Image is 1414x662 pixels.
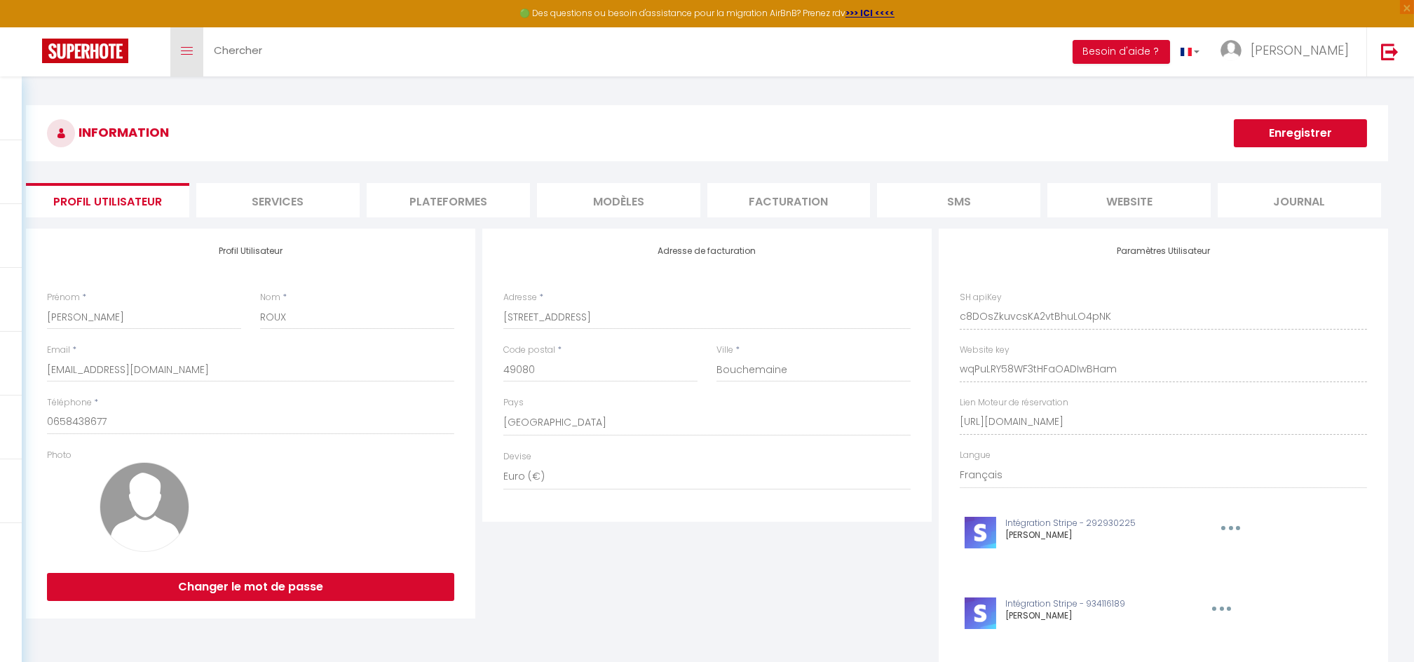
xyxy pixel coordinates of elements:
[503,450,531,464] label: Devise
[26,105,1388,161] h3: INFORMATION
[1047,183,1211,217] li: website
[1005,597,1180,611] p: Intégration Stripe - 934116189
[960,344,1009,357] label: Website key
[203,27,273,76] a: Chercher
[1381,43,1399,60] img: logout
[1005,529,1073,541] span: [PERSON_NAME]
[537,183,700,217] li: MODÈLES
[26,183,189,217] li: Profil Utilisateur
[960,246,1367,256] h4: Paramètres Utilisateur
[1251,41,1349,59] span: [PERSON_NAME]
[1210,27,1366,76] a: ... [PERSON_NAME]
[214,43,262,58] span: Chercher
[503,396,524,410] label: Pays
[47,291,80,304] label: Prénom
[960,449,991,462] label: Langue
[965,517,996,548] img: stripe-logo.jpeg
[260,291,280,304] label: Nom
[877,183,1040,217] li: SMS
[1005,517,1189,530] p: Intégration Stripe - 292930225
[965,597,996,629] img: stripe-logo.jpeg
[845,7,895,19] a: >>> ICI <<<<
[47,449,72,462] label: Photo
[707,183,871,217] li: Facturation
[960,291,1002,304] label: SH apiKey
[1234,119,1367,147] button: Enregistrer
[503,344,555,357] label: Code postal
[47,344,70,357] label: Email
[47,396,92,410] label: Téléphone
[1221,40,1242,61] img: ...
[47,573,454,601] button: Changer le mot de passe
[100,462,189,552] img: avatar.png
[1073,40,1170,64] button: Besoin d'aide ?
[1218,183,1381,217] li: Journal
[1005,609,1073,621] span: [PERSON_NAME]
[503,291,537,304] label: Adresse
[47,246,454,256] h4: Profil Utilisateur
[503,246,911,256] h4: Adresse de facturation
[367,183,530,217] li: Plateformes
[960,396,1068,410] label: Lien Moteur de réservation
[196,183,360,217] li: Services
[716,344,733,357] label: Ville
[42,39,128,63] img: Super Booking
